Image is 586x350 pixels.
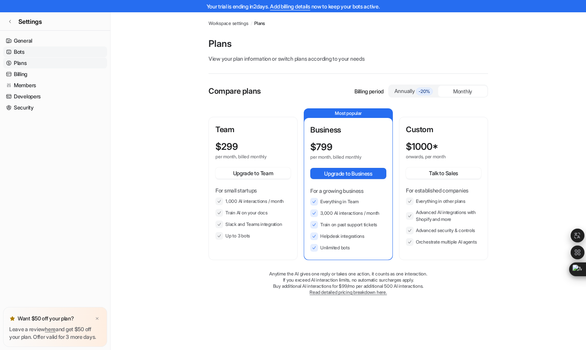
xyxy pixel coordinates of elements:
a: Members [3,80,107,91]
li: Slack and Teams integration [215,221,291,228]
p: If you exceed AI interaction limits, no automatic surcharges apply. [209,277,488,283]
p: Buy additional AI interactions for $99/mo per additional 500 AI interactions. [209,283,488,289]
a: Plans [254,20,265,27]
li: Train AI on your docs [215,209,291,217]
span: / [251,20,252,27]
li: Train on past support tickets [310,221,386,229]
button: Talk to Sales [406,168,481,179]
li: Advanced AI integrations with Shopify and more [406,209,481,223]
a: General [3,35,107,46]
p: Billing period [354,87,384,95]
a: Workspace settings [209,20,248,27]
p: per month, billed monthly [310,154,372,160]
li: 1,000 AI interactions / month [215,197,291,205]
a: Read detailed pricing breakdown here. [310,289,387,295]
a: Billing [3,69,107,80]
li: Unlimited bots [310,244,386,252]
p: Compare plans [209,85,261,97]
li: Helpdesk integrations [310,232,386,240]
p: Plans [209,38,488,50]
p: Most popular [304,109,392,118]
a: Security [3,102,107,113]
button: Upgrade to Team [215,168,291,179]
p: For established companies [406,186,481,194]
div: Monthly [438,86,487,97]
p: per month, billed monthly [215,154,277,160]
p: Business [310,124,386,136]
span: -20% [416,88,433,95]
a: Add billing details [270,3,310,10]
img: x [95,316,99,321]
p: $ 799 [310,142,333,153]
span: Settings [18,17,42,26]
p: Anytime the AI gives one reply or takes one action, it counts as one interaction. [209,271,488,277]
p: $ 299 [215,141,238,152]
li: Up to 3 bots [215,232,291,240]
p: onwards, per month [406,154,467,160]
p: Want $50 off your plan? [18,315,74,322]
a: Bots [3,46,107,57]
p: Leave a review and get $50 off your plan. Offer valid for 3 more days. [9,325,101,341]
p: Team [215,124,291,135]
p: View your plan information or switch plans according to your needs [209,55,488,63]
button: Upgrade to Business [310,168,386,179]
li: 3,000 AI interactions / month [310,209,386,217]
img: star [9,315,15,322]
li: Everything in other plans [406,197,481,205]
a: Plans [3,58,107,68]
li: Advanced security & controls [406,227,481,234]
p: For a growing business [310,187,386,195]
a: here [45,326,56,332]
li: Orchestrate multiple AI agents [406,238,481,246]
a: Developers [3,91,107,102]
li: Everything in Team [310,198,386,206]
p: $ 1000* [406,141,438,152]
p: For small startups [215,186,291,194]
div: Annually [392,87,435,95]
p: Custom [406,124,481,135]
